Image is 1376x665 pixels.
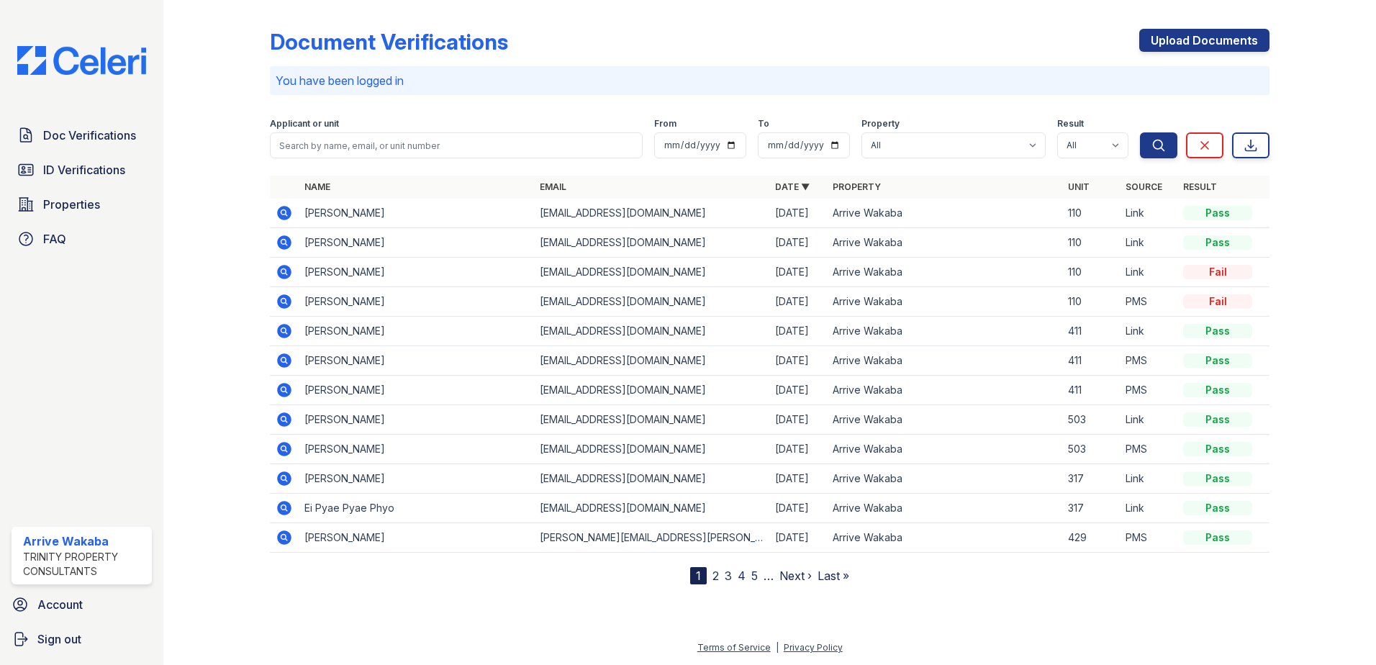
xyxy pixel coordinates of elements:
[1183,442,1252,456] div: Pass
[1062,199,1120,228] td: 110
[827,346,1062,376] td: Arrive Wakaba
[758,118,769,130] label: To
[23,550,146,579] div: Trinity Property Consultants
[270,132,643,158] input: Search by name, email, or unit number
[1183,383,1252,397] div: Pass
[1126,181,1162,192] a: Source
[1062,346,1120,376] td: 411
[23,533,146,550] div: Arrive Wakaba
[299,405,534,435] td: [PERSON_NAME]
[270,118,339,130] label: Applicant or unit
[769,317,827,346] td: [DATE]
[654,118,676,130] label: From
[534,494,769,523] td: [EMAIL_ADDRESS][DOMAIN_NAME]
[534,228,769,258] td: [EMAIL_ADDRESS][DOMAIN_NAME]
[299,435,534,464] td: [PERSON_NAME]
[751,569,758,583] a: 5
[827,287,1062,317] td: Arrive Wakaba
[1062,258,1120,287] td: 110
[534,376,769,405] td: [EMAIL_ADDRESS][DOMAIN_NAME]
[534,523,769,553] td: [PERSON_NAME][EMAIL_ADDRESS][PERSON_NAME][DOMAIN_NAME]
[6,590,158,619] a: Account
[818,569,849,583] a: Last »
[37,596,83,613] span: Account
[784,642,843,653] a: Privacy Policy
[299,523,534,553] td: [PERSON_NAME]
[1062,523,1120,553] td: 429
[1183,235,1252,250] div: Pass
[827,523,1062,553] td: Arrive Wakaba
[690,567,707,584] div: 1
[534,199,769,228] td: [EMAIL_ADDRESS][DOMAIN_NAME]
[776,642,779,653] div: |
[43,161,125,178] span: ID Verifications
[1062,376,1120,405] td: 411
[712,569,719,583] a: 2
[1183,353,1252,368] div: Pass
[1183,412,1252,427] div: Pass
[1120,317,1177,346] td: Link
[1062,435,1120,464] td: 503
[1183,501,1252,515] div: Pass
[827,199,1062,228] td: Arrive Wakaba
[1183,265,1252,279] div: Fail
[1120,435,1177,464] td: PMS
[270,29,508,55] div: Document Verifications
[276,72,1264,89] p: You have been logged in
[299,317,534,346] td: [PERSON_NAME]
[299,346,534,376] td: [PERSON_NAME]
[1057,118,1084,130] label: Result
[299,258,534,287] td: [PERSON_NAME]
[775,181,810,192] a: Date ▼
[1062,287,1120,317] td: 110
[1120,376,1177,405] td: PMS
[1183,181,1217,192] a: Result
[827,464,1062,494] td: Arrive Wakaba
[769,464,827,494] td: [DATE]
[1068,181,1090,192] a: Unit
[764,567,774,584] span: …
[827,376,1062,405] td: Arrive Wakaba
[12,225,152,253] a: FAQ
[1183,206,1252,220] div: Pass
[534,405,769,435] td: [EMAIL_ADDRESS][DOMAIN_NAME]
[1139,29,1269,52] a: Upload Documents
[540,181,566,192] a: Email
[299,228,534,258] td: [PERSON_NAME]
[1120,523,1177,553] td: PMS
[534,287,769,317] td: [EMAIL_ADDRESS][DOMAIN_NAME]
[1120,464,1177,494] td: Link
[769,228,827,258] td: [DATE]
[833,181,881,192] a: Property
[769,435,827,464] td: [DATE]
[769,287,827,317] td: [DATE]
[12,155,152,184] a: ID Verifications
[304,181,330,192] a: Name
[827,228,1062,258] td: Arrive Wakaba
[6,625,158,653] button: Sign out
[299,376,534,405] td: [PERSON_NAME]
[738,569,746,583] a: 4
[534,258,769,287] td: [EMAIL_ADDRESS][DOMAIN_NAME]
[43,196,100,213] span: Properties
[769,494,827,523] td: [DATE]
[1120,346,1177,376] td: PMS
[1062,464,1120,494] td: 317
[861,118,900,130] label: Property
[769,376,827,405] td: [DATE]
[299,494,534,523] td: Ei Pyae Pyae Phyo
[1183,530,1252,545] div: Pass
[43,127,136,144] span: Doc Verifications
[1183,294,1252,309] div: Fail
[769,258,827,287] td: [DATE]
[1062,228,1120,258] td: 110
[1120,494,1177,523] td: Link
[1120,405,1177,435] td: Link
[1183,324,1252,338] div: Pass
[1062,317,1120,346] td: 411
[1062,494,1120,523] td: 317
[534,346,769,376] td: [EMAIL_ADDRESS][DOMAIN_NAME]
[12,190,152,219] a: Properties
[827,258,1062,287] td: Arrive Wakaba
[299,199,534,228] td: [PERSON_NAME]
